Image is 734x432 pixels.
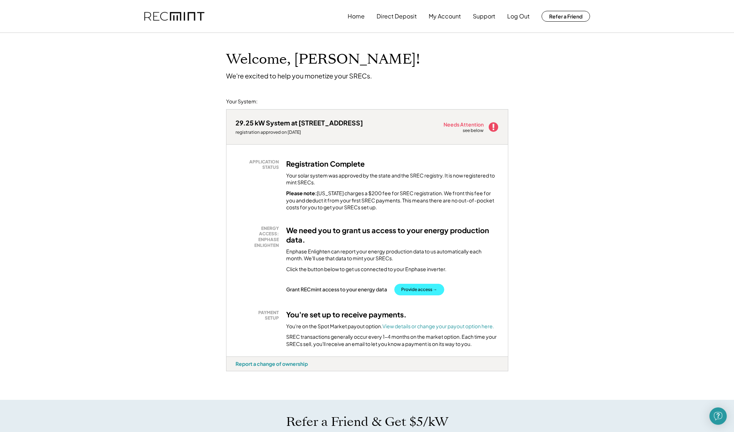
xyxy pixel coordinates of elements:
[226,98,258,105] div: Your System:
[286,286,387,292] div: Grant RECmint access to your energy data
[144,12,204,21] img: recmint-logotype%403x.png
[463,128,484,134] div: see below
[507,9,530,23] button: Log Out
[377,9,417,23] button: Direct Deposit
[286,323,494,330] div: You're on the Spot Market payout option.
[286,248,499,262] div: Enphase Enlighten can report your energy production data to us automatically each month. We'll us...
[286,266,446,273] div: Click the button below to get us connected to your Enphase inverter.
[239,159,279,170] div: APPLICATION STATUS
[286,159,365,168] h3: Registration Complete
[286,333,499,347] div: SREC transactions generally occur every 1-4 months on the market option. Each time your SRECs sel...
[226,51,420,68] h1: Welcome, [PERSON_NAME]!
[236,119,363,127] div: 29.25 kW System at [STREET_ADDRESS]
[226,72,372,80] div: We're excited to help you monetize your SRECs.
[394,284,444,295] button: Provide access →
[286,310,407,319] h3: You're set up to receive payments.
[286,226,499,244] h3: We need you to grant us access to your energy production data.
[444,122,484,127] div: Needs Attention
[286,190,499,211] div: [US_STATE] charges a $200 fee for SREC registration. We front this fee for you and deduct it from...
[382,323,494,329] a: View details or change your payout option here.
[236,129,363,135] div: registration approved on [DATE]
[286,190,317,196] strong: Please note:
[709,407,727,425] div: Open Intercom Messenger
[429,9,461,23] button: My Account
[286,172,499,186] div: Your solar system was approved by the state and the SREC registry. It is now registered to mint S...
[473,9,495,23] button: Support
[239,226,279,248] div: ENERGY ACCESS: ENPHASE ENLIGHTEN
[286,414,448,429] h1: Refer a Friend & Get $5/kW
[236,360,308,367] div: Report a change of ownership
[239,310,279,321] div: PAYMENT SETUP
[542,11,590,22] button: Refer a Friend
[226,371,250,374] div: viw4nqgt - MD 1.5x (BT)
[348,9,365,23] button: Home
